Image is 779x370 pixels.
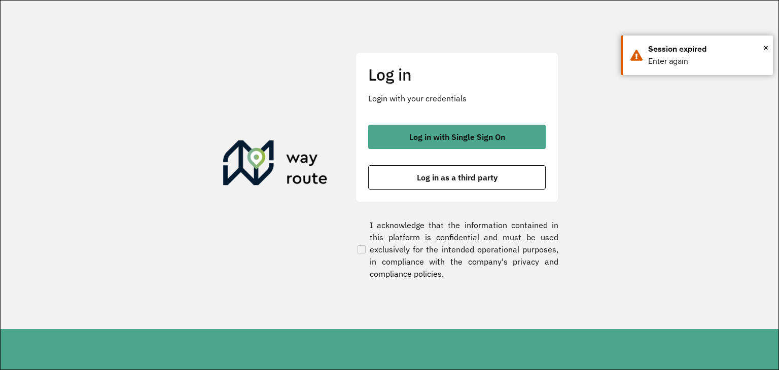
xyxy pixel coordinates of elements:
[368,165,546,190] button: button
[356,219,558,280] label: I acknowledge that the information contained in this platform is confidential and must be used ex...
[368,92,546,104] p: Login with your credentials
[409,133,505,141] span: Log in with Single Sign On
[223,140,328,189] img: Roteirizador AmbevTech
[648,55,765,67] div: Enter again
[648,43,765,55] div: Session expired
[763,40,768,55] button: Close
[763,40,768,55] span: ×
[417,173,498,181] span: Log in as a third party
[368,65,546,84] h2: Log in
[368,125,546,149] button: button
